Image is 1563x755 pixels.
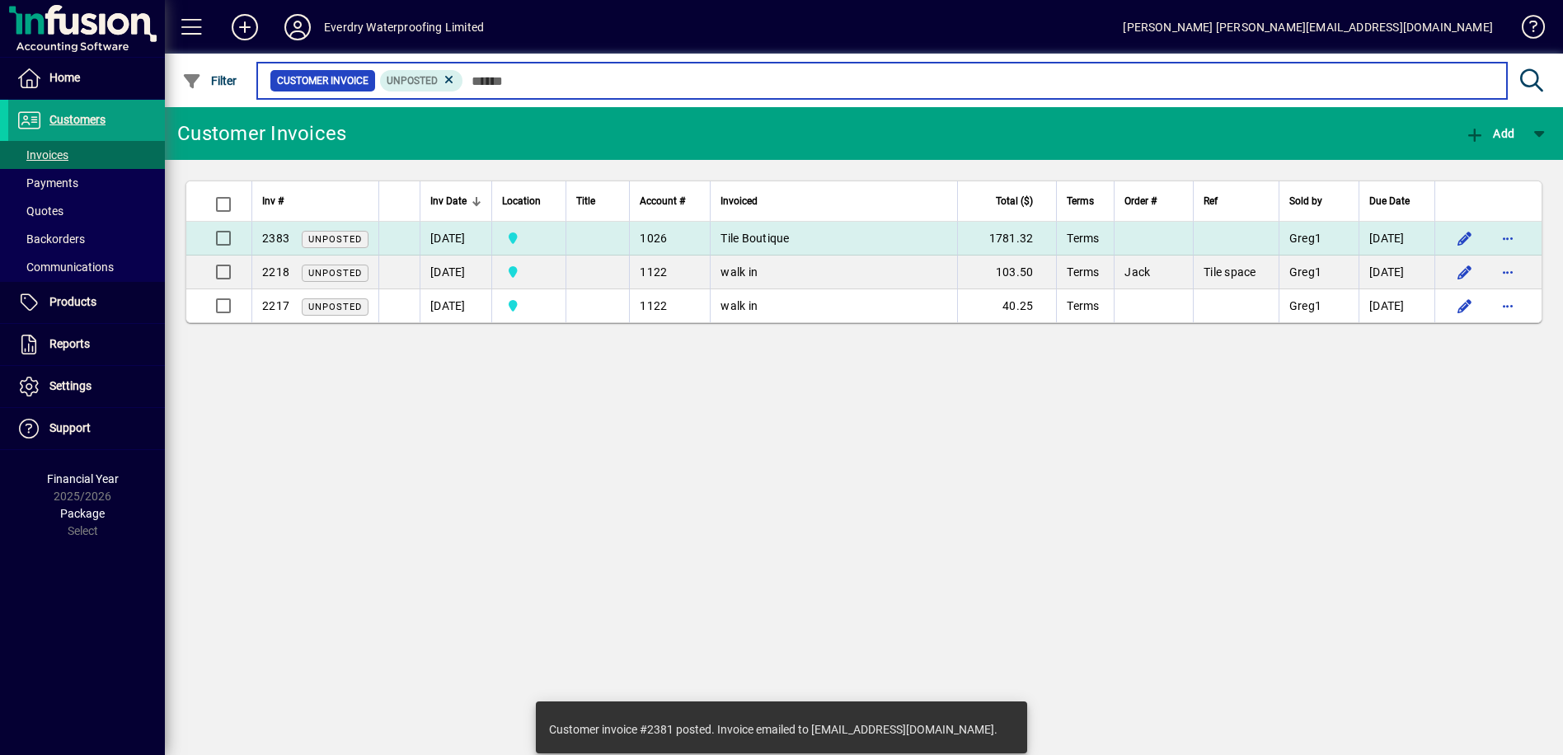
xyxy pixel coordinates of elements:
[1124,265,1150,279] span: Jack
[502,192,556,210] div: Location
[8,253,165,281] a: Communications
[420,289,491,322] td: [DATE]
[16,204,63,218] span: Quotes
[277,73,368,89] span: Customer Invoice
[720,192,758,210] span: Invoiced
[1289,299,1321,312] span: Greg1
[1359,256,1434,289] td: [DATE]
[420,222,491,256] td: [DATE]
[8,141,165,169] a: Invoices
[16,148,68,162] span: Invoices
[178,66,242,96] button: Filter
[502,229,556,247] span: Central
[1289,192,1349,210] div: Sold by
[640,265,667,279] span: 1122
[996,192,1033,210] span: Total ($)
[16,232,85,246] span: Backorders
[8,366,165,407] a: Settings
[49,337,90,350] span: Reports
[430,192,481,210] div: Inv Date
[262,192,284,210] span: Inv #
[380,70,463,91] mat-chip: Customer Invoice Status: Unposted
[1204,265,1256,279] span: Tile space
[420,256,491,289] td: [DATE]
[1452,259,1478,285] button: Edit
[1124,192,1157,210] span: Order #
[549,721,997,738] div: Customer invoice #2381 posted. Invoice emailed to [EMAIL_ADDRESS][DOMAIN_NAME].
[957,289,1056,322] td: 40.25
[1369,192,1425,210] div: Due Date
[49,379,92,392] span: Settings
[576,192,595,210] span: Title
[1289,265,1321,279] span: Greg1
[502,192,541,210] span: Location
[720,192,947,210] div: Invoiced
[1067,192,1094,210] span: Terms
[1123,14,1493,40] div: [PERSON_NAME] [PERSON_NAME][EMAIL_ADDRESS][DOMAIN_NAME]
[1495,293,1521,319] button: More options
[8,408,165,449] a: Support
[1067,299,1099,312] span: Terms
[182,74,237,87] span: Filter
[1461,119,1518,148] button: Add
[1067,265,1099,279] span: Terms
[262,192,368,210] div: Inv #
[8,169,165,197] a: Payments
[640,192,700,210] div: Account #
[49,295,96,308] span: Products
[430,192,467,210] span: Inv Date
[16,260,114,274] span: Communications
[1495,259,1521,285] button: More options
[47,472,119,485] span: Financial Year
[60,507,105,520] span: Package
[308,234,362,245] span: Unposted
[640,192,685,210] span: Account #
[387,75,438,87] span: Unposted
[218,12,271,42] button: Add
[8,225,165,253] a: Backorders
[1204,192,1269,210] div: Ref
[49,113,106,126] span: Customers
[262,265,289,279] span: 2218
[1465,127,1514,140] span: Add
[8,324,165,365] a: Reports
[957,256,1056,289] td: 103.50
[1359,289,1434,322] td: [DATE]
[1289,232,1321,245] span: Greg1
[1369,192,1410,210] span: Due Date
[49,421,91,434] span: Support
[640,299,667,312] span: 1122
[8,282,165,323] a: Products
[502,297,556,315] span: Central
[16,176,78,190] span: Payments
[8,197,165,225] a: Quotes
[1359,222,1434,256] td: [DATE]
[576,192,619,210] div: Title
[1289,192,1322,210] span: Sold by
[324,14,484,40] div: Everdry Waterproofing Limited
[49,71,80,84] span: Home
[1124,192,1183,210] div: Order #
[640,232,667,245] span: 1026
[308,302,362,312] span: Unposted
[720,232,789,245] span: Tile Boutique
[720,299,758,312] span: walk in
[8,58,165,99] a: Home
[262,232,289,245] span: 2383
[968,192,1048,210] div: Total ($)
[1509,3,1542,57] a: Knowledge Base
[1452,293,1478,319] button: Edit
[177,120,346,147] div: Customer Invoices
[271,12,324,42] button: Profile
[502,263,556,281] span: Central
[308,268,362,279] span: Unposted
[262,299,289,312] span: 2217
[720,265,758,279] span: walk in
[1452,225,1478,251] button: Edit
[1067,232,1099,245] span: Terms
[957,222,1056,256] td: 1781.32
[1204,192,1218,210] span: Ref
[1495,225,1521,251] button: More options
